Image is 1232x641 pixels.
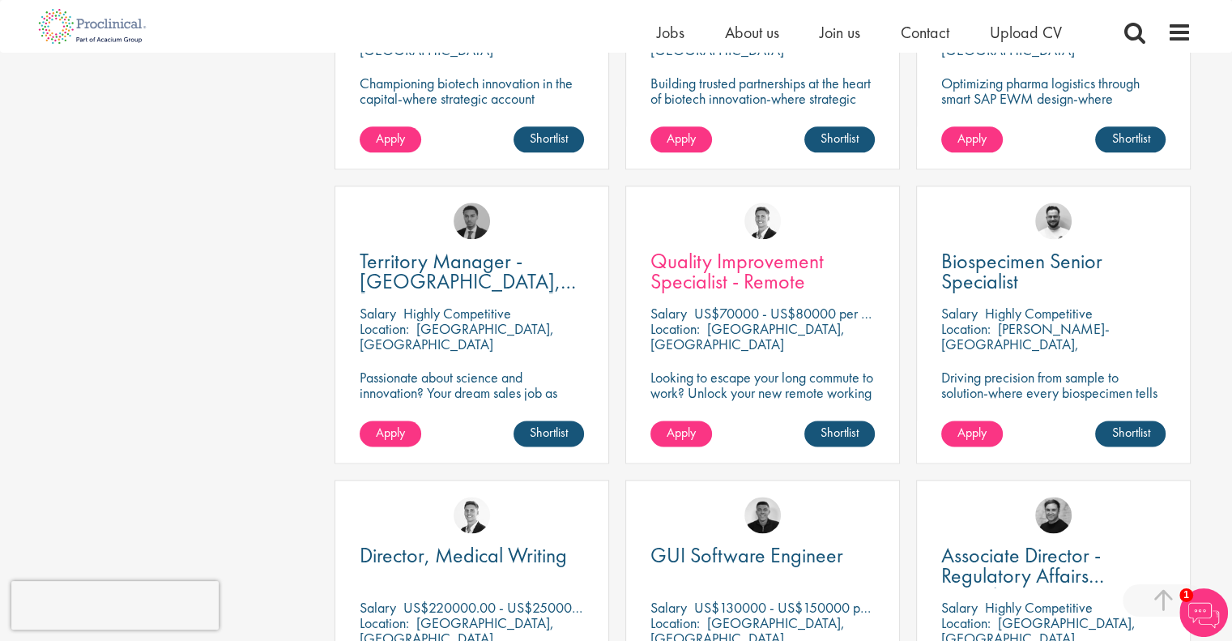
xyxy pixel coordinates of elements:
[941,75,1166,137] p: Optimizing pharma logistics through smart SAP EWM design-where precision meets performance in eve...
[744,497,781,533] img: Christian Andersen
[360,126,421,152] a: Apply
[360,613,409,632] span: Location:
[820,22,860,43] a: Join us
[941,613,991,632] span: Location:
[360,541,567,569] span: Director, Medical Writing
[360,598,396,617] span: Salary
[941,421,1003,447] a: Apply
[941,541,1104,609] span: Associate Director - Regulatory Affairs Consultant
[360,319,409,338] span: Location:
[941,598,978,617] span: Salary
[957,424,987,441] span: Apply
[514,126,584,152] a: Shortlist
[650,613,700,632] span: Location:
[901,22,949,43] a: Contact
[985,598,1093,617] p: Highly Competitive
[667,424,696,441] span: Apply
[360,421,421,447] a: Apply
[1179,588,1193,602] span: 1
[650,319,845,353] p: [GEOGRAPHIC_DATA], [GEOGRAPHIC_DATA]
[941,247,1102,295] span: Biospecimen Senior Specialist
[941,251,1166,292] a: Biospecimen Senior Specialist
[403,598,822,617] p: US$220000.00 - US$250000.00 per annum + Highly Competitive Salary
[650,541,843,569] span: GUI Software Engineer
[941,370,1166,416] p: Driving precision from sample to solution-where every biospecimen tells a story of innovation.
[650,251,875,292] a: Quality Improvement Specialist - Remote
[650,126,712,152] a: Apply
[650,421,712,447] a: Apply
[650,545,875,566] a: GUI Software Engineer
[1095,421,1166,447] a: Shortlist
[744,203,781,239] img: George Watson
[941,319,1110,369] p: [PERSON_NAME]-[GEOGRAPHIC_DATA], [GEOGRAPHIC_DATA]
[650,319,700,338] span: Location:
[360,247,576,315] span: Territory Manager - [GEOGRAPHIC_DATA], [GEOGRAPHIC_DATA]
[985,304,1093,323] p: Highly Competitive
[1179,588,1228,637] img: Chatbot
[941,304,978,323] span: Salary
[360,370,584,416] p: Passionate about science and innovation? Your dream sales job as Territory Manager awaits!
[941,319,991,338] span: Location:
[650,304,687,323] span: Salary
[11,581,219,630] iframe: reCAPTCHA
[650,75,875,137] p: Building trusted partnerships at the heart of biotech innovation-where strategic account manageme...
[1035,497,1072,533] img: Peter Duvall
[1035,203,1072,239] img: Emile De Beer
[725,22,779,43] a: About us
[360,545,584,566] a: Director, Medical Writing
[360,319,554,353] p: [GEOGRAPHIC_DATA], [GEOGRAPHIC_DATA]
[694,598,911,617] p: US$130000 - US$150000 per annum
[454,497,490,533] img: George Watson
[941,545,1166,586] a: Associate Director - Regulatory Affairs Consultant
[376,424,405,441] span: Apply
[694,304,897,323] p: US$70000 - US$80000 per annum
[376,130,405,147] span: Apply
[1095,126,1166,152] a: Shortlist
[990,22,1062,43] a: Upload CV
[454,203,490,239] img: Carl Gbolade
[650,598,687,617] span: Salary
[360,75,584,137] p: Championing biotech innovation in the capital-where strategic account management meets scientific...
[804,126,875,152] a: Shortlist
[360,251,584,292] a: Territory Manager - [GEOGRAPHIC_DATA], [GEOGRAPHIC_DATA]
[667,130,696,147] span: Apply
[650,370,875,431] p: Looking to escape your long commute to work? Unlock your new remote working position with this ex...
[804,421,875,447] a: Shortlist
[403,304,511,323] p: Highly Competitive
[941,126,1003,152] a: Apply
[360,304,396,323] span: Salary
[514,421,584,447] a: Shortlist
[657,22,684,43] a: Jobs
[957,130,987,147] span: Apply
[650,247,824,295] span: Quality Improvement Specialist - Remote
